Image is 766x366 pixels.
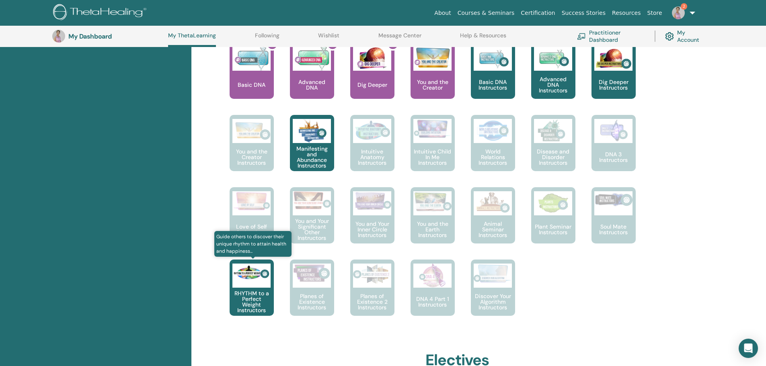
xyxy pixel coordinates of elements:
[531,43,575,115] a: Advanced DNA Instructors Advanced DNA Instructors
[591,151,636,163] p: DNA 3 Instructors
[531,149,575,166] p: Disease and Disorder Instructors
[609,6,644,20] a: Resources
[739,339,758,358] div: Open Intercom Messenger
[591,187,636,260] a: Soul Mate Instructors Soul Mate Instructors
[577,27,645,45] a: Practitioner Dashboard
[214,231,292,257] span: Guide others to discover their unique rhythm to attain health and happiness...
[350,115,394,187] a: Intuitive Anatomy Instructors Intuitive Anatomy Instructors
[378,32,421,45] a: Message Center
[230,187,274,260] a: Love of Self Instructors Love of Self Instructors
[413,47,452,69] img: You and the Creator
[411,43,455,115] a: You and the Creator You and the Creator
[168,32,216,47] a: My ThetaLearning
[471,221,515,238] p: Animal Seminar Instructors
[318,32,339,45] a: Wishlist
[534,47,572,71] img: Advanced DNA Instructors
[471,187,515,260] a: Animal Seminar Instructors Animal Seminar Instructors
[411,79,455,90] p: You and the Creator
[353,264,391,285] img: Planes of Existence 2 Instructors
[531,76,575,93] p: Advanced DNA Instructors
[230,43,274,115] a: Basic DNA Basic DNA
[290,146,334,168] p: Manifesting and Abundance Instructors
[644,6,665,20] a: Store
[230,260,274,332] a: Guide others to discover their unique rhythm to attain health and happiness... RHYTHM to a Perfec...
[232,264,271,282] img: RHYTHM to a Perfect Weight Instructors
[52,30,65,43] img: default.jpg
[350,43,394,115] a: Dig Deeper Dig Deeper
[293,264,331,283] img: Planes of Existence Instructors
[353,47,391,71] img: Dig Deeper
[293,47,331,71] img: Advanced DNA
[474,119,512,143] img: World Relations Instructors
[353,119,391,143] img: Intuitive Anatomy Instructors
[293,119,331,143] img: Manifesting and Abundance Instructors
[594,47,633,71] img: Dig Deeper Instructors
[665,27,706,45] a: My Account
[290,115,334,187] a: Manifesting and Abundance Instructors Manifesting and Abundance Instructors
[411,115,455,187] a: Intuitive Child In Me Instructors Intuitive Child In Me Instructors
[474,191,512,215] img: Animal Seminar Instructors
[411,149,455,166] p: Intuitive Child In Me Instructors
[591,224,636,235] p: Soul Mate Instructors
[290,218,334,241] p: You and Your Significant Other Instructors
[559,6,609,20] a: Success Stories
[460,32,506,45] a: Help & Resources
[255,32,279,45] a: Following
[411,187,455,260] a: You and the Earth Instructors You and the Earth Instructors
[350,221,394,238] p: You and Your Inner Circle Instructors
[290,79,334,90] p: Advanced DNA
[531,187,575,260] a: Plant Seminar Instructors Plant Seminar Instructors
[230,115,274,187] a: You and the Creator Instructors You and the Creator Instructors
[594,191,633,208] img: Soul Mate Instructors
[353,191,391,211] img: You and Your Inner Circle Instructors
[232,47,271,71] img: Basic DNA
[471,149,515,166] p: World Relations Instructors
[471,115,515,187] a: World Relations Instructors World Relations Instructors
[68,33,149,40] h3: My Dashboard
[471,79,515,90] p: Basic DNA Instructors
[354,82,390,88] p: Dig Deeper
[413,119,452,139] img: Intuitive Child In Me Instructors
[411,221,455,238] p: You and the Earth Instructors
[681,3,687,10] span: 2
[232,191,271,211] img: Love of Self Instructors
[474,47,512,71] img: Basic DNA Instructors
[290,43,334,115] a: Advanced DNA Advanced DNA
[230,224,274,235] p: Love of Self Instructors
[411,260,455,332] a: DNA 4 Part 1 Instructors DNA 4 Part 1 Instructors
[454,6,518,20] a: Courses & Seminars
[290,187,334,260] a: You and Your Significant Other Instructors You and Your Significant Other Instructors
[591,79,636,90] p: Dig Deeper Instructors
[471,43,515,115] a: Basic DNA Instructors Basic DNA Instructors
[290,293,334,310] p: Planes of Existence Instructors
[431,6,454,20] a: About
[665,30,674,43] img: cog.svg
[531,224,575,235] p: Plant Seminar Instructors
[413,264,452,288] img: DNA 4 Part 1 Instructors
[350,187,394,260] a: You and Your Inner Circle Instructors You and Your Inner Circle Instructors
[474,264,512,283] img: Discover Your Algorithm Instructors
[293,191,331,209] img: You and Your Significant Other Instructors
[534,119,572,143] img: Disease and Disorder Instructors
[411,296,455,307] p: DNA 4 Part 1 Instructors
[471,260,515,332] a: Discover Your Algorithm Instructors Discover Your Algorithm Instructors
[591,115,636,187] a: DNA 3 Instructors DNA 3 Instructors
[230,149,274,166] p: You and the Creator Instructors
[518,6,558,20] a: Certification
[230,290,274,313] p: RHYTHM to a Perfect Weight Instructors
[672,6,685,19] img: default.jpg
[534,191,572,215] img: Plant Seminar Instructors
[577,33,586,39] img: chalkboard-teacher.svg
[350,293,394,310] p: Planes of Existence 2 Instructors
[531,115,575,187] a: Disease and Disorder Instructors Disease and Disorder Instructors
[232,119,271,143] img: You and the Creator Instructors
[290,260,334,332] a: Planes of Existence Instructors Planes of Existence Instructors
[413,191,452,212] img: You and the Earth Instructors
[350,260,394,332] a: Planes of Existence 2 Instructors Planes of Existence 2 Instructors
[350,149,394,166] p: Intuitive Anatomy Instructors
[594,119,633,143] img: DNA 3 Instructors
[591,43,636,115] a: Dig Deeper Instructors Dig Deeper Instructors
[53,4,149,22] img: logo.png
[471,293,515,310] p: Discover Your Algorithm Instructors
